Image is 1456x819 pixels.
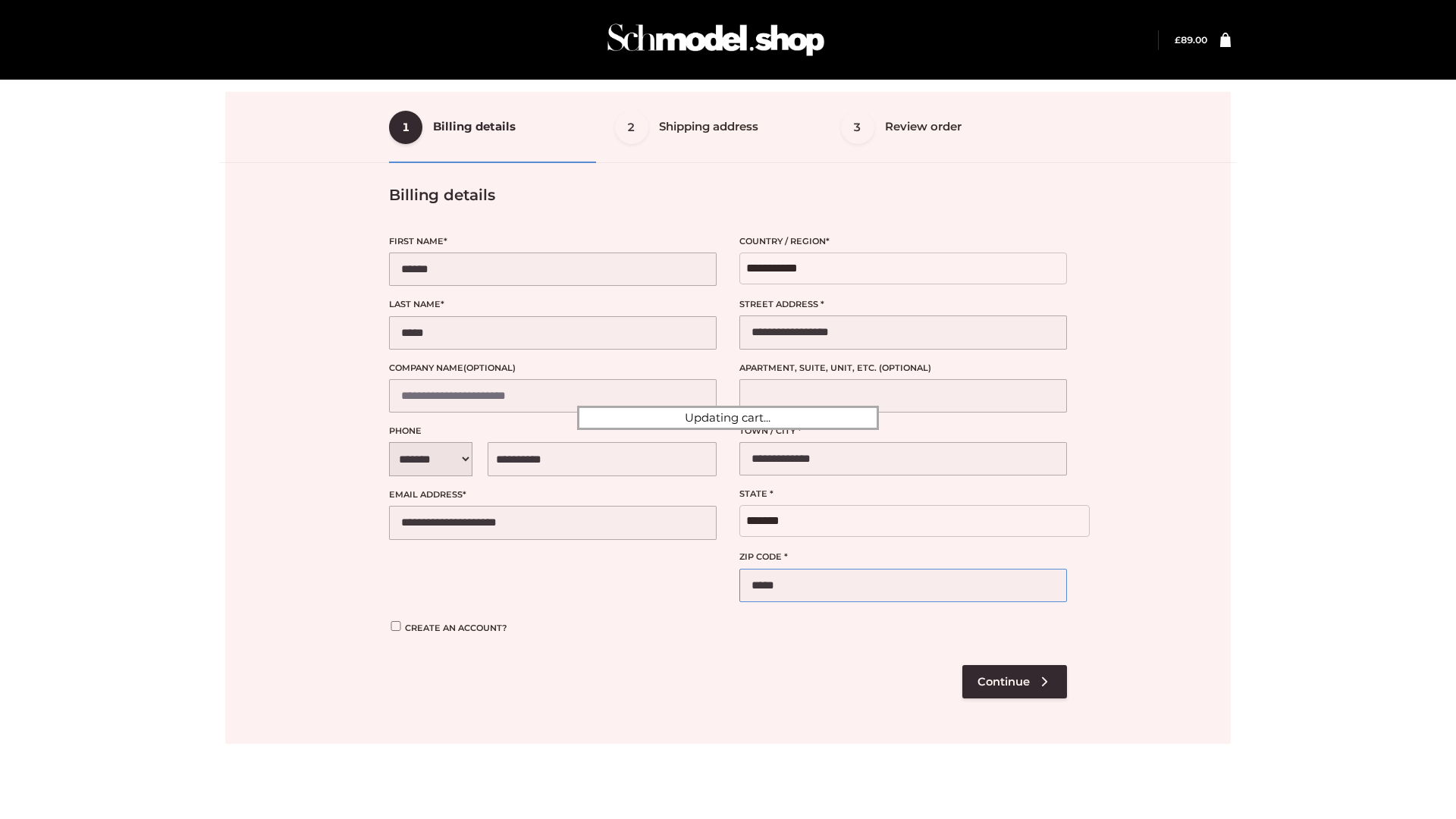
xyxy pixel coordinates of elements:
span: £ [1175,34,1181,45]
div: Updating cart... [577,406,879,430]
img: Schmodel Admin 964 [602,10,830,70]
bdi: 89.00 [1175,34,1207,45]
a: £89.00 [1175,34,1207,45]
